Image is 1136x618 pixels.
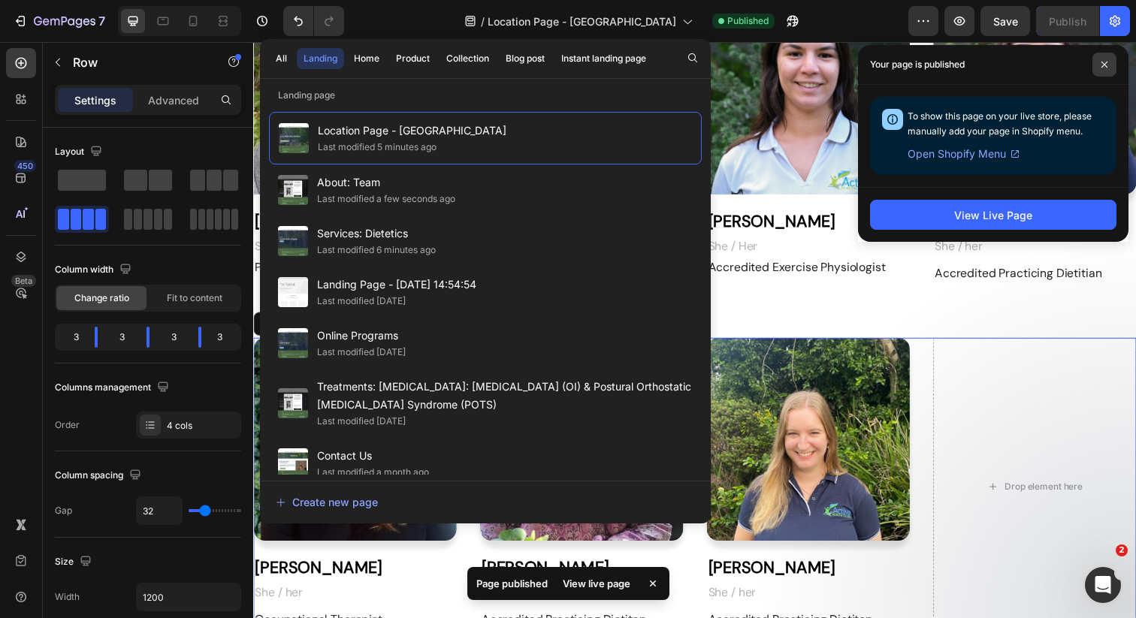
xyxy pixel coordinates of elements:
[464,580,669,598] p: Accredited Practicing Dietitan
[233,553,282,571] p: She / her
[275,487,696,517] button: Create new page
[233,276,437,294] p: Administration & Reception
[2,526,131,547] strong: [PERSON_NAME]
[908,145,1006,163] span: Open Shopify Menu
[318,122,506,140] span: Location Page - [GEOGRAPHIC_DATA]
[74,92,116,108] p: Settings
[283,6,344,36] div: Undo/Redo
[464,526,594,547] strong: [PERSON_NAME]
[870,57,965,72] p: Your page is published
[1036,6,1099,36] button: Publish
[6,6,112,36] button: 7
[2,172,131,194] strong: [PERSON_NAME]
[148,92,199,108] p: Advanced
[870,200,1116,230] button: View Live Page
[464,172,594,194] strong: [PERSON_NAME]
[213,327,238,348] div: 3
[231,521,439,552] h3: Rich Text Editor. Editing area: main
[464,553,513,571] p: She / her
[554,573,639,594] div: View live page
[55,418,80,432] div: Order
[14,160,36,172] div: 450
[55,378,172,398] div: Columns management
[354,52,379,65] div: Home
[2,580,206,598] p: Occupational Therapist
[317,276,476,294] span: Landing Page - [DATE] 14:54:54
[317,414,406,429] div: Last modified [DATE]
[446,52,489,65] div: Collection
[167,419,237,433] div: 4 cols
[58,327,83,348] div: 3
[347,48,386,69] button: Home
[727,14,769,28] span: Published
[696,172,826,194] strong: [PERSON_NAME]
[276,494,378,510] div: Create new page
[233,580,437,598] p: Accredited Practicing Dietitan
[55,590,80,604] div: Width
[318,140,437,155] div: Last modified 5 minutes ago
[233,255,283,273] p: She / Her
[696,227,900,245] p: Accredited Practicing Dietitian
[993,15,1018,28] span: Save
[696,200,745,218] p: She / her
[954,207,1032,223] div: View Live Page
[317,465,429,480] div: Last modified a month ago
[464,200,515,218] p: She / Her
[440,48,496,69] button: Collection
[317,447,429,465] span: Contact Us
[55,466,144,486] div: Column spacing
[297,48,344,69] button: Landing
[74,291,129,305] span: Change ratio
[317,378,693,414] span: Treatments: [MEDICAL_DATA]: [MEDICAL_DATA] (OI) & Postural Orthostatic [MEDICAL_DATA] Syndrome (P...
[167,291,222,305] span: Fit to content
[317,243,436,258] div: Last modified 6 minutes ago
[162,327,186,348] div: 3
[317,327,406,345] span: Online Programs
[233,172,370,249] strong: [PERSON_NAME] ‘[PERSON_NAME]’ [PERSON_NAME]
[137,583,240,610] input: Auto
[19,281,44,294] div: Row
[55,504,72,517] div: Gap
[499,48,551,69] button: Blog post
[2,553,50,571] p: She / her
[506,52,545,65] div: Blog post
[55,552,95,572] div: Size
[561,52,646,65] div: Instant landing page
[767,448,847,460] div: Drop element here
[1116,544,1128,556] span: 2
[55,142,105,162] div: Layout
[980,6,1030,36] button: Save
[73,53,201,71] p: Row
[317,225,436,243] span: Services: Dietetics
[137,497,182,524] input: Auto
[554,48,653,69] button: Instant landing page
[464,221,669,239] p: Accredited Exercise Physiologist
[304,52,337,65] div: Landing
[317,345,406,360] div: Last modified [DATE]
[481,14,485,29] span: /
[317,294,406,309] div: Last modified [DATE]
[55,260,134,280] div: Column width
[389,48,437,69] button: Product
[110,327,134,348] div: 3
[1049,14,1086,29] div: Publish
[317,191,455,207] div: Last modified a few seconds ago
[2,221,206,239] p: Practice Manager
[260,88,711,103] p: Landing page
[11,275,36,287] div: Beta
[98,12,105,30] p: 7
[231,302,439,509] img: Alt Image
[233,523,437,550] p: ⁠⁠⁠⁠⁠⁠⁠
[276,52,287,65] div: All
[1085,567,1121,603] iframe: Intercom live chat
[908,110,1092,137] span: To show this page on your live store, please manually add your page in Shopify menu.
[2,200,52,218] p: She / Her
[233,526,363,547] strong: [PERSON_NAME]
[396,52,430,65] div: Product
[317,173,455,191] span: About: Team
[269,48,294,69] button: All
[488,14,676,29] span: Location Page - [GEOGRAPHIC_DATA]
[463,302,670,509] img: Alt Image
[476,576,548,591] p: Page published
